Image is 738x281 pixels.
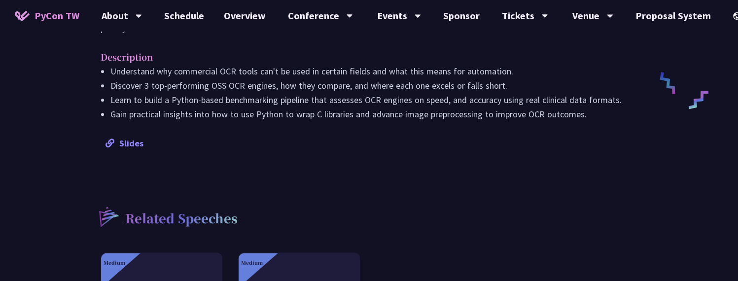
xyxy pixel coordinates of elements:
[105,138,143,149] a: Slides
[15,11,30,21] img: Home icon of PyCon TW 2025
[241,259,263,266] div: Medium
[110,78,637,93] li: Discover 3 top-performing OSS OCR engines, how they compare, and where each one excels or falls s...
[110,107,637,121] li: Gain practical insights into how to use Python to wrap C libraries and advance image preprocessin...
[104,259,125,266] div: Medium
[35,8,79,23] span: PyCon TW
[110,64,637,78] li: Understand why commercial OCR tools can't be used in certain fields and what this means for autom...
[5,3,89,28] a: PyCon TW
[84,192,132,240] img: r3.8d01567.svg
[110,93,637,107] li: Learn to build a Python-based benchmarking pipeline that assesses OCR engines on speed, and accur...
[101,50,618,64] p: Description
[125,210,238,229] p: Related Speeches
